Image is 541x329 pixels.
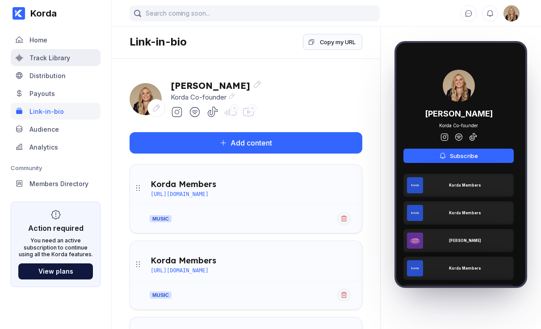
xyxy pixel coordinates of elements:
a: Payouts [11,85,101,103]
a: Audience [11,121,101,138]
div: [PERSON_NAME] [171,80,262,91]
a: Analytics [11,138,101,156]
div: Copy my URL [320,37,356,46]
div: Add content [227,138,272,147]
strong: music [150,215,172,222]
button: View plans [18,263,93,279]
div: You need an active subscription to continue using all the Korda features. [18,237,93,258]
div: Distribution [29,72,66,79]
div: Community [11,164,101,171]
div: Audience [29,125,59,133]
div: Korda Members[URL][DOMAIN_NAME]music [130,164,362,233]
div: Korda Members [449,266,481,271]
a: Track Library [11,49,101,67]
div: Alina Verbenchuk [503,5,520,21]
div: Alina Verbenchuk [130,83,162,115]
div: Korda Members [449,183,481,187]
div: Action required [28,224,84,233]
div: Korda Members [151,255,216,266]
img: Korda Members [407,205,423,221]
div: Link-in-bio [130,35,187,48]
div: [PERSON_NAME] [449,238,481,243]
div: Korda Members [449,211,481,215]
strong: music [150,292,172,299]
button: Add content [130,132,362,154]
button: Subscribe [403,149,514,163]
a: Link-in-bio [11,103,101,121]
a: Members Directory [11,175,101,193]
img: Korda Members [407,177,423,193]
img: 160x160 [503,5,520,21]
button: Copy my URL [303,34,362,50]
img: 160x160 [130,83,162,115]
input: Search coming soon... [130,5,380,21]
div: Members Directory [29,180,88,187]
div: Track Library [29,54,70,62]
div: Link-in-bio [29,108,64,115]
div: View plans [38,267,73,275]
div: [URL][DOMAIN_NAME] [151,267,209,274]
div: [PERSON_NAME] [425,109,493,118]
img: Korda Members [407,260,423,276]
div: Korda Members [151,179,216,189]
div: Analytics [29,143,58,151]
a: Home [11,31,101,49]
div: Korda Members[URL][DOMAIN_NAME]music [130,241,362,310]
img: 160x160 [443,70,475,102]
div: [URL][DOMAIN_NAME] [151,191,209,197]
div: Korda [25,8,57,19]
a: Distribution [11,67,101,85]
div: Alina Verbenchuk [443,70,475,102]
div: Payouts [29,90,55,97]
div: Subscribe [446,152,478,159]
img: Hackney [407,233,423,249]
div: Korda Co-founder [439,123,478,128]
div: Home [29,36,47,44]
div: Korda Co-founder [171,93,262,101]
